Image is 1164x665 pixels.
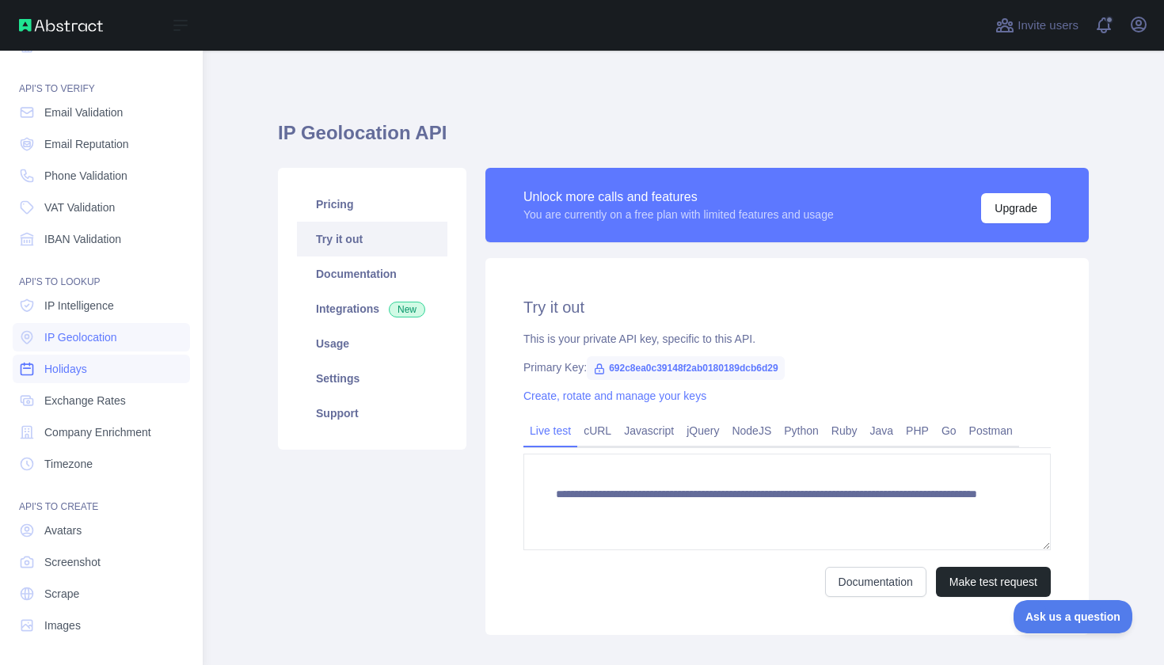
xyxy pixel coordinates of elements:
a: Go [935,418,963,443]
span: IP Geolocation [44,329,117,345]
span: Scrape [44,586,79,602]
a: Images [13,611,190,640]
span: Timezone [44,456,93,472]
a: Python [778,418,825,443]
a: Company Enrichment [13,418,190,446]
span: Email Reputation [44,136,129,152]
a: VAT Validation [13,193,190,222]
div: Unlock more calls and features [523,188,834,207]
a: Ruby [825,418,864,443]
a: Live test [523,418,577,443]
div: Primary Key: [523,359,1051,375]
a: Settings [297,361,447,396]
a: Documentation [297,256,447,291]
a: Email Validation [13,98,190,127]
a: Pricing [297,187,447,222]
a: Postman [963,418,1019,443]
a: Timezone [13,450,190,478]
span: IBAN Validation [44,231,121,247]
button: Invite users [992,13,1082,38]
span: Company Enrichment [44,424,151,440]
a: Usage [297,326,447,361]
a: Try it out [297,222,447,256]
span: New [389,302,425,317]
a: Scrape [13,579,190,608]
a: Holidays [13,355,190,383]
a: Email Reputation [13,130,190,158]
div: API'S TO CREATE [13,481,190,513]
a: Java [864,418,900,443]
span: Email Validation [44,104,123,120]
span: IP Intelligence [44,298,114,313]
span: Screenshot [44,554,101,570]
a: Screenshot [13,548,190,576]
img: Abstract API [19,19,103,32]
div: API'S TO VERIFY [13,63,190,95]
div: API'S TO LOOKUP [13,256,190,288]
a: Integrations New [297,291,447,326]
a: IP Geolocation [13,323,190,351]
span: Invite users [1018,17,1078,35]
a: Create, rotate and manage your keys [523,389,706,402]
a: Support [297,396,447,431]
a: NodeJS [725,418,778,443]
div: This is your private API key, specific to this API. [523,331,1051,347]
span: Avatars [44,522,82,538]
span: VAT Validation [44,199,115,215]
button: Upgrade [981,193,1051,223]
a: Avatars [13,516,190,545]
a: Javascript [618,418,680,443]
a: IBAN Validation [13,225,190,253]
button: Make test request [936,567,1051,597]
a: cURL [577,418,618,443]
span: Images [44,617,81,633]
h2: Try it out [523,296,1051,318]
a: Phone Validation [13,161,190,190]
span: 692c8ea0c39148f2ab0180189dcb6d29 [587,356,785,380]
iframe: Toggle Customer Support [1014,600,1132,633]
h1: IP Geolocation API [278,120,1089,158]
a: PHP [900,418,935,443]
a: Documentation [825,567,926,597]
span: Exchange Rates [44,393,126,408]
a: IP Intelligence [13,291,190,320]
span: Holidays [44,361,87,377]
span: Phone Validation [44,168,127,184]
a: Exchange Rates [13,386,190,415]
a: jQuery [680,418,725,443]
div: You are currently on a free plan with limited features and usage [523,207,834,222]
